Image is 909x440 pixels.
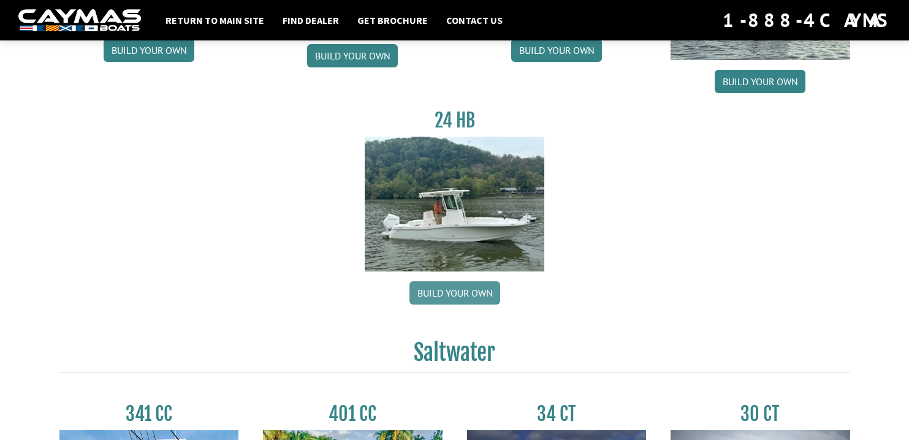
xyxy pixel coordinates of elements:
a: Contact Us [440,12,509,28]
img: 24_HB_thumbnail.jpg [365,137,544,271]
a: Get Brochure [351,12,434,28]
a: Return to main site [159,12,270,28]
h3: 24 HB [365,109,544,132]
h2: Saltwater [59,339,850,373]
a: Find Dealer [276,12,345,28]
a: Build your own [511,39,602,62]
h3: 34 CT [467,403,647,425]
a: Build your own [409,281,500,305]
a: Build your own [715,70,805,93]
a: Build your own [307,44,398,67]
div: 1-888-4CAYMAS [723,7,891,34]
h3: 341 CC [59,403,239,425]
img: white-logo-c9c8dbefe5ff5ceceb0f0178aa75bf4bb51f6bca0971e226c86eb53dfe498488.png [18,9,141,32]
h3: 401 CC [263,403,443,425]
h3: 30 CT [671,403,850,425]
a: Build your own [104,39,194,62]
